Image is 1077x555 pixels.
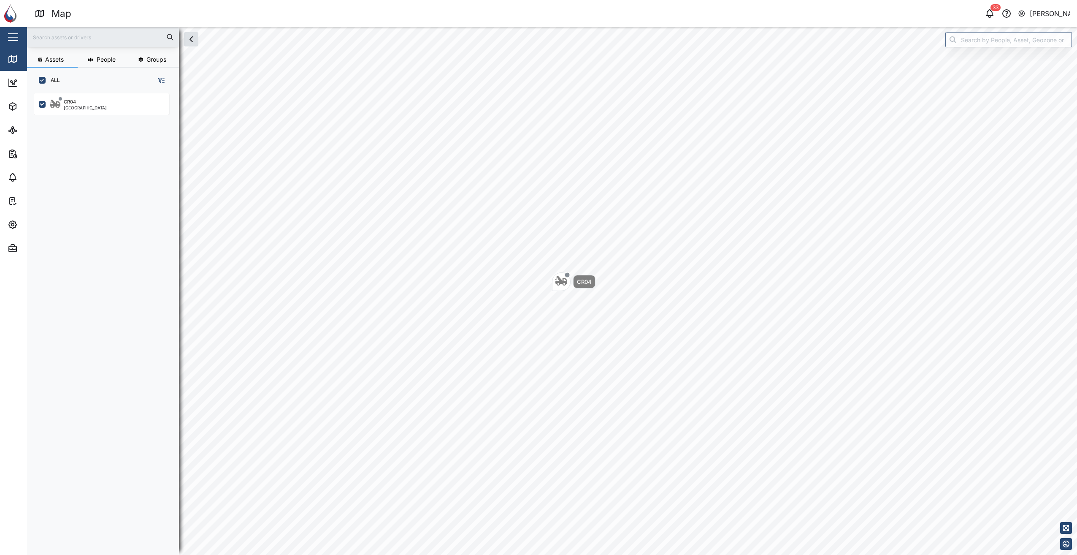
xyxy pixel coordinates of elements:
[4,4,23,23] img: Main Logo
[64,98,76,106] div: CR04
[22,196,45,206] div: Tasks
[22,125,42,135] div: Sites
[577,277,592,286] div: CR04
[22,102,48,111] div: Assets
[22,149,51,158] div: Reports
[22,244,47,253] div: Admin
[64,106,107,110] div: [GEOGRAPHIC_DATA]
[97,57,116,63] span: People
[990,4,1001,11] div: 33
[552,272,595,291] div: Map marker
[34,90,179,548] div: grid
[146,57,166,63] span: Groups
[1030,8,1070,19] div: [PERSON_NAME]
[45,57,64,63] span: Assets
[22,78,60,87] div: Dashboard
[46,77,60,84] label: ALL
[51,6,71,21] div: Map
[27,27,1077,555] canvas: Map
[22,54,41,64] div: Map
[22,220,52,229] div: Settings
[22,173,48,182] div: Alarms
[945,32,1072,47] input: Search by People, Asset, Geozone or Place
[32,31,174,44] input: Search assets or drivers
[1017,8,1070,19] button: [PERSON_NAME]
